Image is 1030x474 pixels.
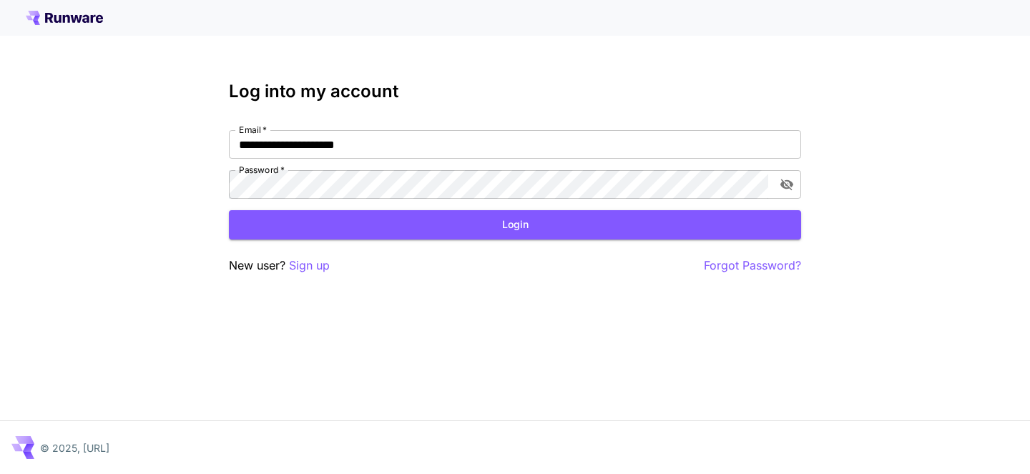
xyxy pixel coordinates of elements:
button: Sign up [289,257,330,275]
button: Login [229,210,801,240]
label: Password [239,164,285,176]
button: toggle password visibility [774,172,800,197]
h3: Log into my account [229,82,801,102]
p: New user? [229,257,330,275]
label: Email [239,124,267,136]
button: Forgot Password? [704,257,801,275]
p: © 2025, [URL] [40,440,109,455]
